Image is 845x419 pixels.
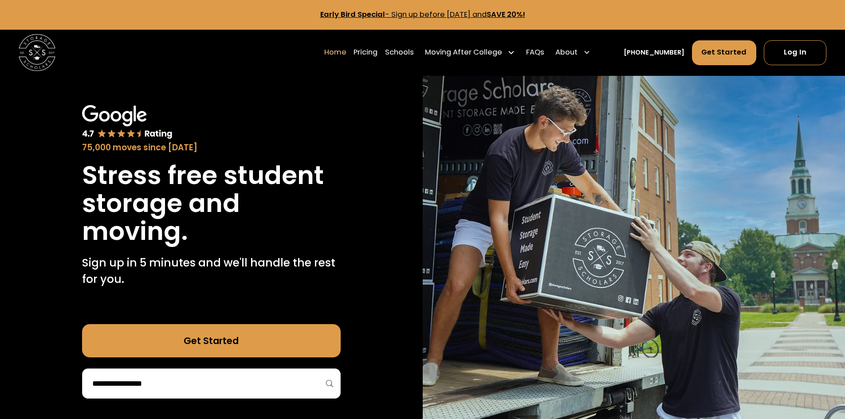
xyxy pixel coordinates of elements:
[324,39,346,65] a: Home
[421,39,519,65] div: Moving After College
[19,34,55,71] img: Storage Scholars main logo
[385,39,414,65] a: Schools
[19,34,55,71] a: home
[82,105,173,140] img: Google 4.7 star rating
[82,161,341,245] h1: Stress free student storage and moving.
[82,324,341,357] a: Get Started
[555,47,578,58] div: About
[487,9,525,20] strong: SAVE 20%!
[692,40,757,65] a: Get Started
[624,48,684,58] a: [PHONE_NUMBER]
[526,39,544,65] a: FAQs
[82,141,341,154] div: 75,000 moves since [DATE]
[320,9,525,20] a: Early Bird Special- Sign up before [DATE] andSAVE 20%!
[354,39,377,65] a: Pricing
[425,47,502,58] div: Moving After College
[82,255,341,288] p: Sign up in 5 minutes and we'll handle the rest for you.
[552,39,594,65] div: About
[320,9,385,20] strong: Early Bird Special
[764,40,826,65] a: Log In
